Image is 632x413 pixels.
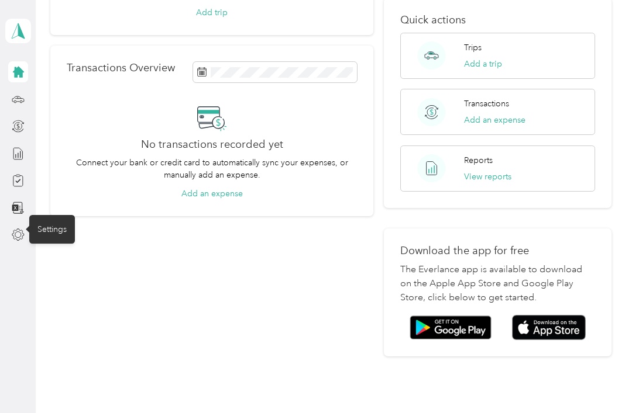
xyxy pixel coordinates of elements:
p: Download the app for free [400,245,596,257]
p: Quick actions [400,14,596,26]
div: Settings [29,215,75,244]
p: Connect your bank or credit card to automatically sync your expenses, or manually add an expense. [67,157,358,181]
p: Transactions Overview [67,62,175,74]
p: The Everlance app is available to download on the Apple App Store and Google Play Store, click be... [400,263,596,305]
p: Trips [464,41,482,54]
button: Add an expense [181,188,243,200]
img: Google play [410,315,492,340]
h2: No transactions recorded yet [141,138,283,151]
button: Add an expense [464,114,525,126]
img: App store [512,315,586,340]
button: View reports [464,171,511,183]
button: Add trip [196,6,228,19]
p: Reports [464,154,493,166]
iframe: Everlance-gr Chat Button Frame [566,348,632,413]
button: Add a trip [464,58,502,70]
p: Transactions [464,98,509,110]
